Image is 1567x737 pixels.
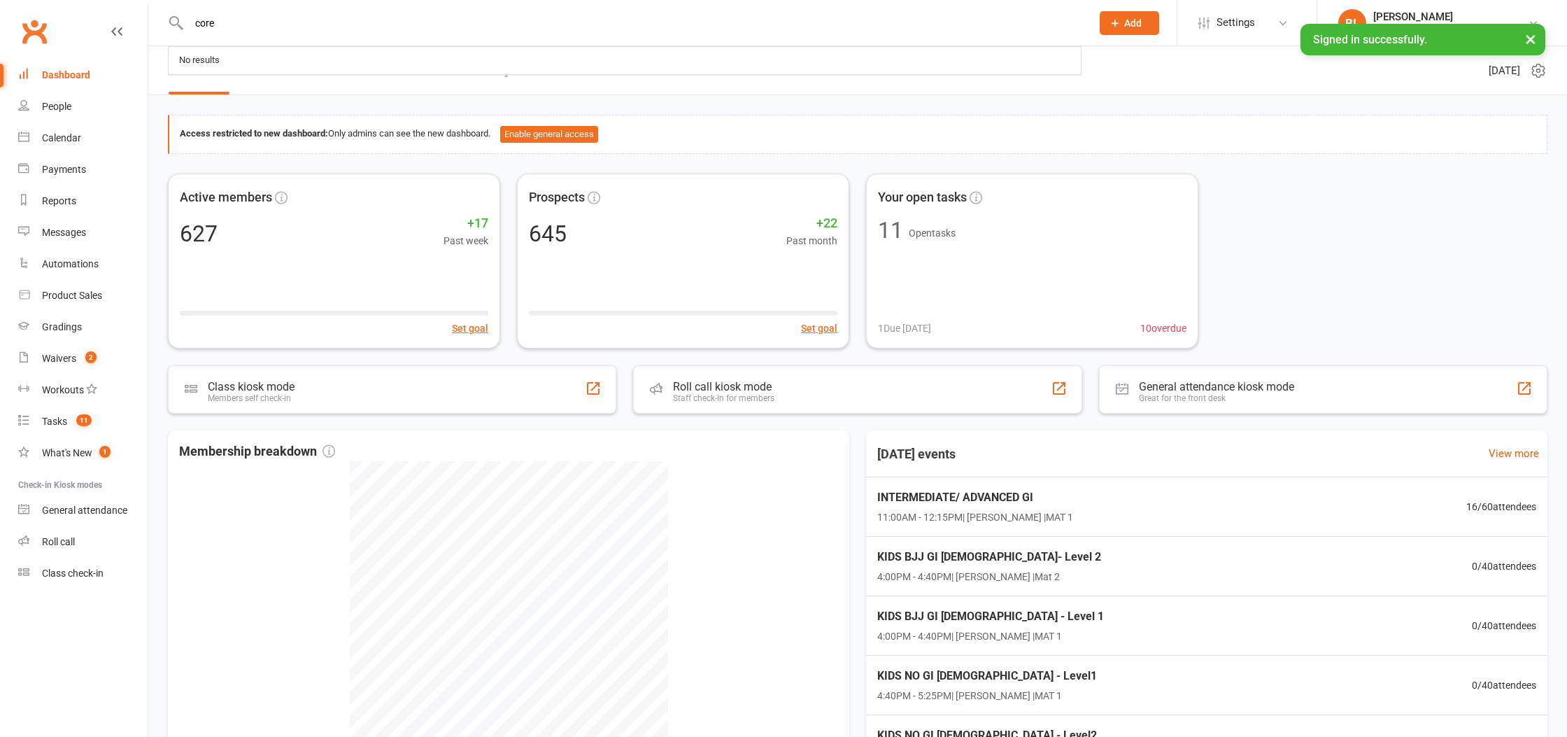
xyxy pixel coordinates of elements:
[85,351,97,363] span: 2
[877,510,1073,525] span: 11:00AM - 12:15PM | [PERSON_NAME] | MAT 1
[1472,618,1536,633] span: 0 / 40 attendees
[18,185,148,217] a: Reports
[175,50,224,71] div: No results
[801,321,837,336] button: Set goal
[18,437,148,469] a: What's New1
[179,442,335,462] span: Membership breakdown
[1139,380,1294,393] div: General attendance kiosk mode
[18,248,148,280] a: Automations
[877,489,1073,507] span: INTERMEDIATE/ ADVANCED GI
[1518,24,1543,54] button: ×
[208,380,295,393] div: Class kiosk mode
[18,374,148,406] a: Workouts
[42,164,86,175] div: Payments
[1373,10,1528,23] div: [PERSON_NAME]
[909,227,956,239] span: Open tasks
[877,608,1104,626] span: KIDS BJJ GI [DEMOGRAPHIC_DATA] - Level 1
[877,548,1101,566] span: KIDS BJJ GI [DEMOGRAPHIC_DATA]- Level 2
[18,280,148,311] a: Product Sales
[529,223,567,245] div: 645
[42,227,86,238] div: Messages
[444,213,488,234] span: +17
[1489,62,1520,79] span: [DATE]
[18,526,148,558] a: Roll call
[18,59,148,91] a: Dashboard
[42,505,127,516] div: General attendance
[877,629,1104,644] span: 4:00PM - 4:40PM | [PERSON_NAME] | MAT 1
[18,406,148,437] a: Tasks 11
[42,384,84,395] div: Workouts
[180,223,218,245] div: 627
[18,558,148,589] a: Class kiosk mode
[1139,393,1294,403] div: Great for the front desk
[42,568,104,579] div: Class check-in
[42,195,76,206] div: Reports
[1472,559,1536,574] span: 0 / 40 attendees
[18,343,148,374] a: Waivers 2
[18,495,148,526] a: General attendance kiosk mode
[878,188,967,208] span: Your open tasks
[185,13,1082,33] input: Search...
[1140,321,1186,336] span: 10 overdue
[180,126,1536,143] div: Only admins can see the new dashboard.
[208,393,295,403] div: Members self check-in
[42,132,81,143] div: Calendar
[18,154,148,185] a: Payments
[1489,445,1539,462] a: View more
[673,380,774,393] div: Roll call kiosk mode
[42,416,67,427] div: Tasks
[878,321,931,336] span: 1 Due [DATE]
[76,414,92,426] span: 11
[42,69,90,80] div: Dashboard
[180,188,272,208] span: Active members
[1472,678,1536,693] span: 0 / 40 attendees
[42,536,75,547] div: Roll call
[1373,23,1528,36] div: [PERSON_NAME] Brazilian Jiu-Jitsu
[17,14,52,49] a: Clubworx
[18,217,148,248] a: Messages
[786,233,837,248] span: Past month
[786,213,837,234] span: +22
[1466,499,1536,514] span: 16 / 60 attendees
[866,442,967,467] h3: [DATE] events
[42,353,76,364] div: Waivers
[877,569,1101,584] span: 4:00PM - 4:40PM | [PERSON_NAME] | Mat 2
[673,393,774,403] div: Staff check-in for members
[180,128,328,139] strong: Access restricted to new dashboard:
[452,321,488,336] button: Set goal
[1100,11,1159,35] button: Add
[42,447,92,458] div: What's New
[18,122,148,154] a: Calendar
[444,233,488,248] span: Past week
[529,188,585,208] span: Prospects
[42,321,82,332] div: Gradings
[1124,17,1142,29] span: Add
[42,258,99,269] div: Automations
[500,126,598,143] button: Enable general access
[1313,33,1427,46] span: Signed in successfully.
[99,446,111,458] span: 1
[1338,9,1366,37] div: BL
[877,688,1097,703] span: 4:40PM - 5:25PM | [PERSON_NAME] | MAT 1
[1217,7,1255,38] span: Settings
[877,667,1097,685] span: KIDS NO GI [DEMOGRAPHIC_DATA] - Level1
[18,311,148,343] a: Gradings
[878,219,903,241] div: 11
[42,290,102,301] div: Product Sales
[42,101,71,112] div: People
[18,91,148,122] a: People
